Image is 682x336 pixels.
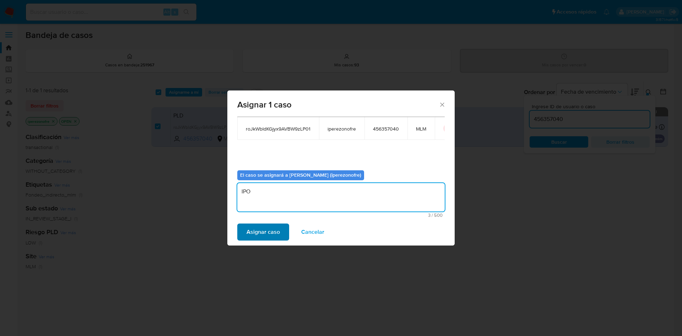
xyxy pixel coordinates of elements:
button: Asignar caso [237,224,289,241]
span: MLM [416,126,426,132]
textarea: IPO [237,183,445,211]
span: iperezonofre [328,126,356,132]
button: Cancelar [292,224,334,241]
div: assign-modal [227,90,455,246]
span: 456357040 [373,126,399,132]
span: Cancelar [301,224,324,240]
span: roJkWbldKGjyx9AVBW9zLP01 [246,126,310,132]
span: Asignar caso [247,224,280,240]
span: Máximo 500 caracteres [239,213,443,217]
button: icon-button [443,124,452,133]
b: El caso se asignará a [PERSON_NAME] (iperezonofre) [240,171,361,178]
span: Asignar 1 caso [237,100,439,109]
button: Cerrar ventana [439,101,445,108]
